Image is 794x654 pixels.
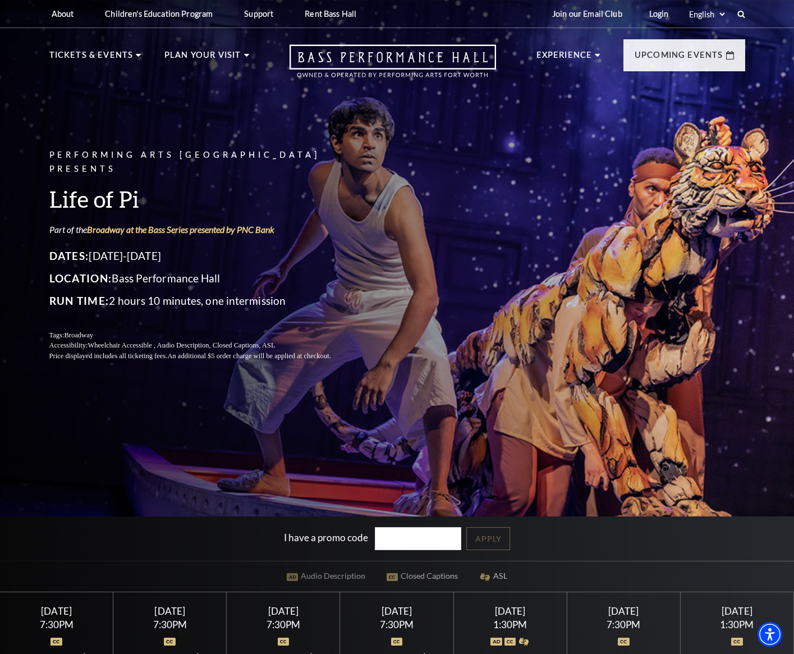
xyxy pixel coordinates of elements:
p: Part of the [49,223,358,236]
div: 7:30PM [13,620,100,629]
div: [DATE] [127,605,213,617]
div: [DATE] [354,605,440,617]
p: Rent Bass Hall [305,9,356,19]
span: Broadway [64,331,93,339]
span: An additional $5 order charge will be applied at checkout. [167,352,331,360]
div: Accessibility Menu [758,622,782,647]
div: [DATE] [467,605,553,617]
div: [DATE] [240,605,327,617]
p: Tags: [49,330,358,341]
div: [DATE] [694,605,781,617]
span: Run Time: [49,294,109,307]
span: Wheelchair Accessible , Audio Description, Closed Captions, ASL [88,341,275,349]
p: Children's Education Program [105,9,213,19]
h3: Life of Pi [49,185,358,213]
div: 7:30PM [580,620,667,629]
a: Open this option [249,44,536,89]
p: Price displayed includes all ticketing fees. [49,351,358,362]
select: Select: [687,9,727,20]
p: Experience [536,48,593,68]
p: Plan Your Visit [164,48,241,68]
p: [DATE]-[DATE] [49,247,358,265]
div: 1:30PM [694,620,781,629]
div: [DATE] [580,605,667,617]
span: Location: [49,272,112,285]
p: 2 hours 10 minutes, one intermission [49,292,358,310]
a: Broadway at the Bass Series presented by PNC Bank - open in a new tab [87,224,274,235]
div: 7:30PM [127,620,213,629]
span: Dates: [49,249,89,262]
p: About [52,9,74,19]
p: Support [244,9,273,19]
p: Tickets & Events [49,48,134,68]
div: [DATE] [13,605,100,617]
div: 7:30PM [240,620,327,629]
p: Upcoming Events [635,48,723,68]
label: I have a promo code [284,532,368,543]
p: Performing Arts [GEOGRAPHIC_DATA] Presents [49,148,358,176]
div: 7:30PM [354,620,440,629]
div: 1:30PM [467,620,553,629]
p: Bass Performance Hall [49,269,358,287]
p: Accessibility: [49,340,358,351]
